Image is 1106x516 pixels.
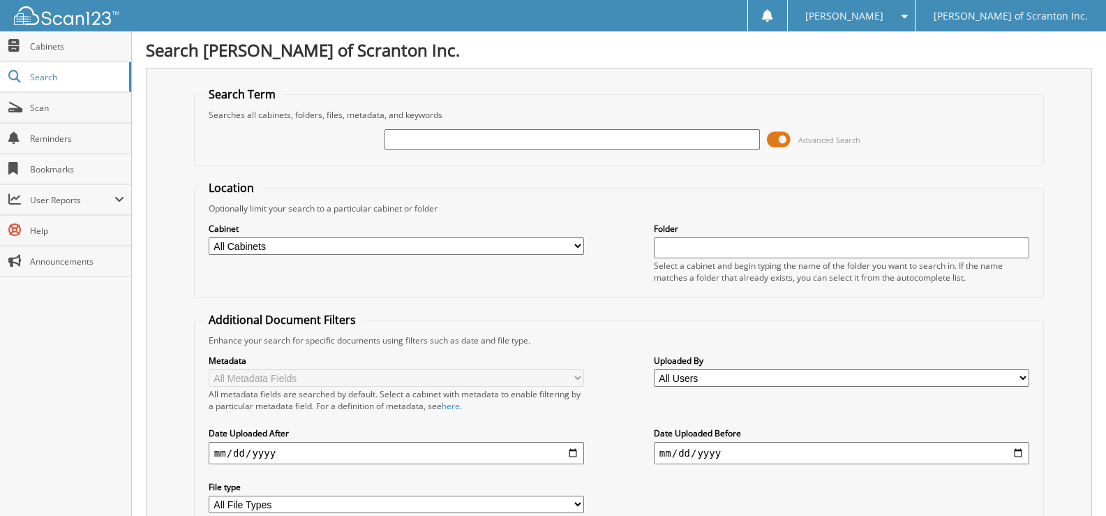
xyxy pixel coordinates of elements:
span: Announcements [30,256,124,267]
label: Cabinet [209,223,584,235]
span: Search [30,71,122,83]
input: start [209,442,584,464]
span: Scan [30,102,124,114]
span: Reminders [30,133,124,145]
input: end [654,442,1029,464]
legend: Additional Document Filters [202,312,363,327]
a: here [442,400,460,412]
label: Date Uploaded After [209,427,584,439]
label: Metadata [209,355,584,367]
div: Searches all cabinets, folders, files, metadata, and keywords [202,109,1036,121]
legend: Search Term [202,87,283,102]
label: Date Uploaded Before [654,427,1029,439]
span: Help [30,225,124,237]
div: Enhance your search for specific documents using filters such as date and file type. [202,334,1036,346]
iframe: Chat Widget [1036,449,1106,516]
label: File type [209,481,584,493]
label: Folder [654,223,1029,235]
img: scan123-logo-white.svg [14,6,119,25]
span: Cabinets [30,40,124,52]
span: Advanced Search [798,135,860,145]
span: [PERSON_NAME] [805,12,883,20]
div: All metadata fields are searched by default. Select a cabinet with metadata to enable filtering b... [209,388,584,412]
legend: Location [202,180,261,196]
span: [PERSON_NAME] of Scranton Inc. [934,12,1088,20]
div: Optionally limit your search to a particular cabinet or folder [202,202,1036,214]
h1: Search [PERSON_NAME] of Scranton Inc. [146,38,1092,61]
span: Bookmarks [30,163,124,175]
div: Select a cabinet and begin typing the name of the folder you want to search in. If the name match... [654,260,1029,283]
span: User Reports [30,194,114,206]
label: Uploaded By [654,355,1029,367]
